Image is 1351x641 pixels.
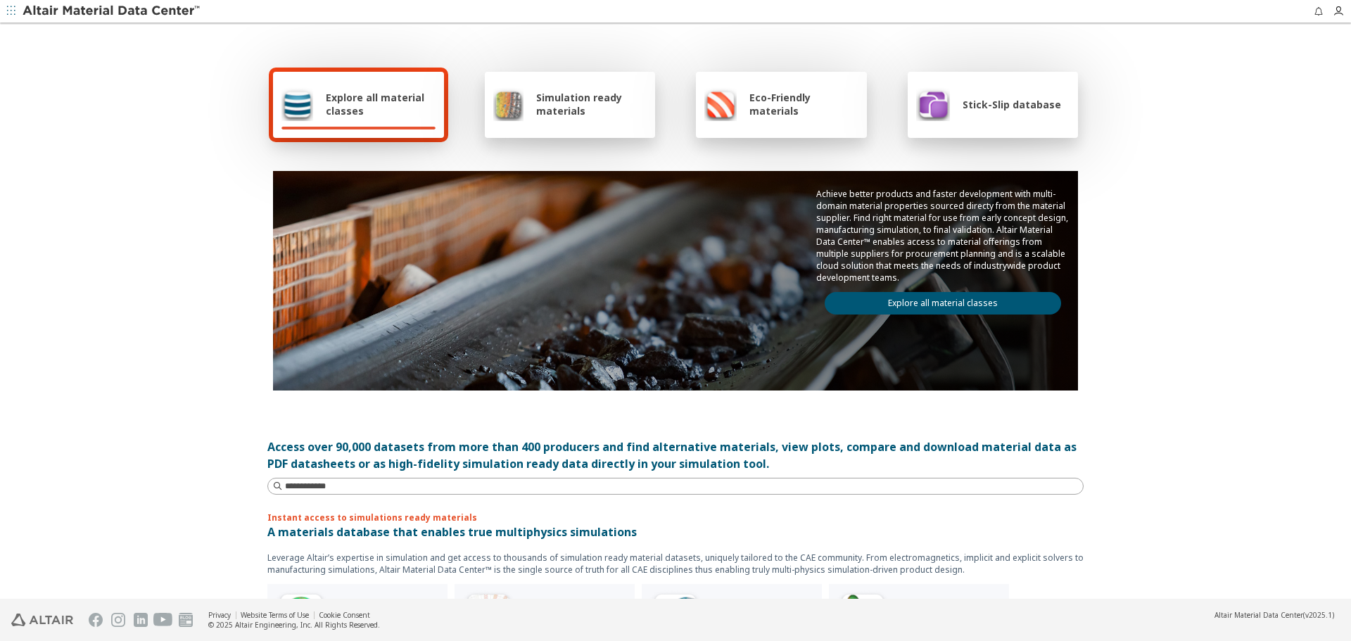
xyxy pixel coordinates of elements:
[816,188,1070,284] p: Achieve better products and faster development with multi-domain material properties sourced dire...
[493,87,524,121] img: Simulation ready materials
[23,4,202,18] img: Altair Material Data Center
[326,91,436,118] span: Explore all material classes
[536,91,647,118] span: Simulation ready materials
[267,552,1084,576] p: Leverage Altair’s expertise in simulation and get access to thousands of simulation ready materia...
[704,87,737,121] img: Eco-Friendly materials
[1214,610,1334,620] div: (v2025.1)
[749,91,858,118] span: Eco-Friendly materials
[319,610,370,620] a: Cookie Consent
[241,610,309,620] a: Website Terms of Use
[208,610,231,620] a: Privacy
[963,98,1061,111] span: Stick-Slip database
[267,512,1084,523] p: Instant access to simulations ready materials
[825,292,1061,315] a: Explore all material classes
[267,438,1084,472] div: Access over 90,000 datasets from more than 400 producers and find alternative materials, view plo...
[11,614,73,626] img: Altair Engineering
[267,523,1084,540] p: A materials database that enables true multiphysics simulations
[281,87,313,121] img: Explore all material classes
[208,620,380,630] div: © 2025 Altair Engineering, Inc. All Rights Reserved.
[916,87,950,121] img: Stick-Slip database
[1214,610,1303,620] span: Altair Material Data Center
